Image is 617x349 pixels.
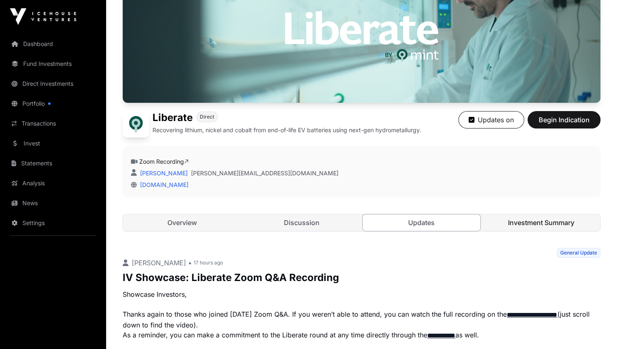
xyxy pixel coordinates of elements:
button: Updates on [458,111,524,128]
a: Portfolio [7,95,99,113]
a: Dashboard [7,35,99,53]
span: 17 hours ago [194,259,223,266]
a: Fund Investments [7,55,99,73]
p: Showcase Investors, Thanks again to those who joined [DATE] Zoom Q&A. If you weren’t able to atte... [123,289,600,341]
a: [PERSON_NAME] [138,170,188,177]
a: Transactions [7,114,99,133]
span: Begin Indication [538,115,590,125]
a: Settings [7,214,99,232]
a: [DOMAIN_NAME] [137,181,189,188]
img: Liberate [123,111,149,138]
button: Begin Indication [527,111,600,128]
a: Zoom Recording [139,158,189,165]
a: Statements [7,154,99,172]
p: [PERSON_NAME] • [123,258,192,268]
p: IV Showcase: Liberate Zoom Q&A Recording [123,271,600,284]
h1: Liberate [152,111,193,124]
a: Invest [7,134,99,153]
span: Direct [200,114,214,120]
a: Overview [123,214,241,231]
iframe: Chat Widget [576,309,617,349]
a: Direct Investments [7,75,99,93]
a: [PERSON_NAME][EMAIL_ADDRESS][DOMAIN_NAME] [191,169,339,177]
a: News [7,194,99,212]
a: Analysis [7,174,99,192]
a: Updates [362,214,481,231]
nav: Tabs [123,214,600,231]
a: Begin Indication [527,119,600,128]
a: Investment Summary [482,214,600,231]
span: General Update [557,248,600,258]
a: Discussion [243,214,361,231]
img: Icehouse Ventures Logo [10,8,76,25]
p: Recovering lithium, nickel and cobalt from end-of-life EV batteries using next-gen hydrometallurgy. [152,126,421,134]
